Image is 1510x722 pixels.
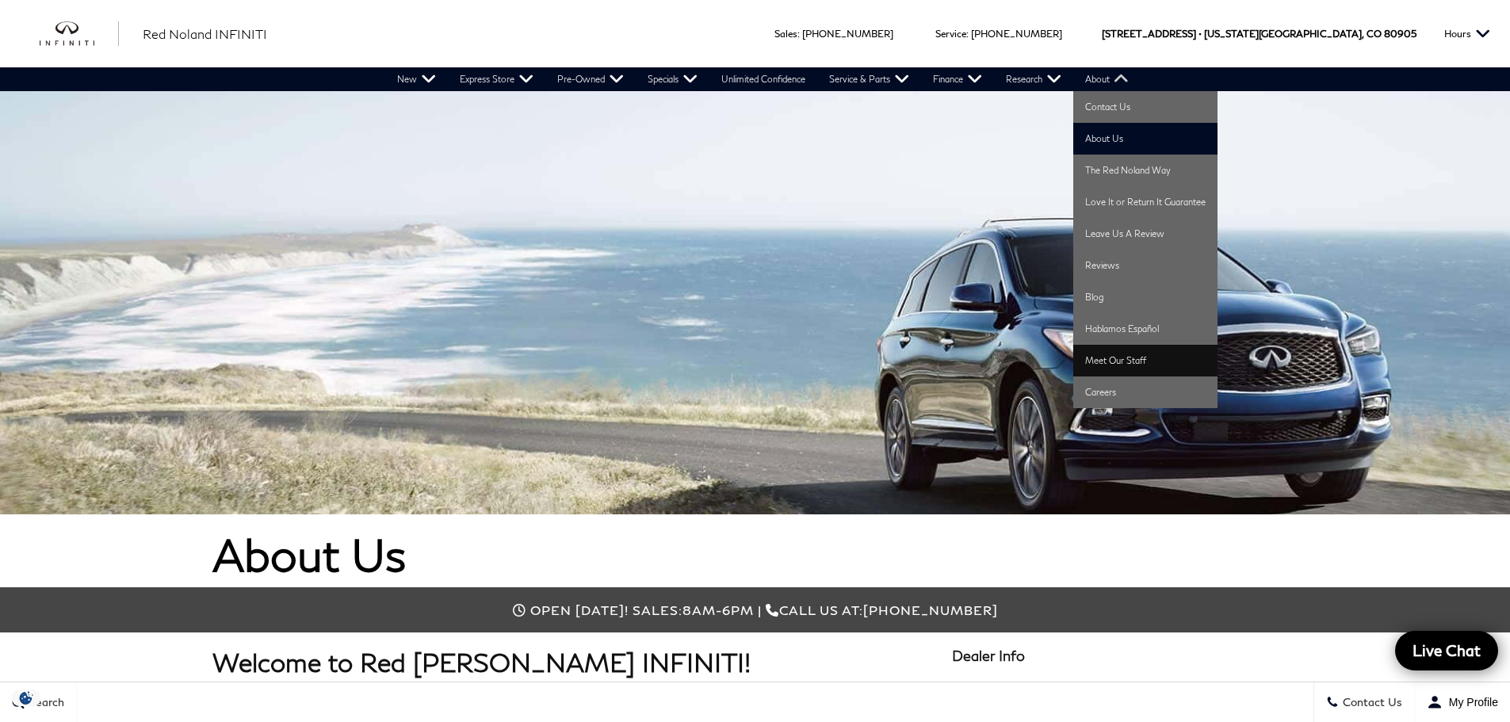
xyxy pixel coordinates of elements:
[636,67,709,91] a: Specials
[143,25,267,44] a: Red Noland INFINITI
[1073,67,1141,91] a: About
[1073,218,1218,250] a: Leave Us A Review
[1073,345,1218,376] a: Meet Our Staff
[952,648,1298,664] h3: Dealer Info
[143,26,267,41] span: Red Noland INFINITI
[774,28,797,40] span: Sales
[1073,281,1218,313] a: Blog
[1405,640,1489,660] span: Live Chat
[1073,313,1218,345] a: Hablamos Español
[1073,123,1218,155] a: About Us
[797,28,800,40] span: :
[863,602,998,617] span: [PHONE_NUMBER]
[545,67,636,91] a: Pre-Owned
[25,696,64,709] span: Search
[709,67,817,91] a: Unlimited Confidence
[817,67,921,91] a: Service & Parts
[40,21,119,47] a: infiniti
[758,602,762,617] span: |
[40,21,119,47] img: INFINITI
[212,602,1298,617] div: Call us at:
[530,602,629,617] span: Open [DATE]!
[1395,631,1498,670] a: Live Chat
[8,690,44,706] section: Click to Open Cookie Consent Modal
[994,67,1073,91] a: Research
[935,28,966,40] span: Service
[448,67,545,91] a: Express Store
[1073,250,1218,281] a: Reviews
[971,28,1062,40] a: [PHONE_NUMBER]
[385,67,448,91] a: New
[1073,91,1218,123] a: Contact Us
[633,602,682,617] span: Sales:
[1073,155,1218,186] a: The Red Noland Way
[1339,696,1402,709] span: Contact Us
[8,690,44,706] img: Opt-Out Icon
[966,28,969,40] span: :
[212,530,1298,579] h1: About Us
[802,28,893,40] a: [PHONE_NUMBER]
[1443,696,1498,709] span: My Profile
[1073,376,1218,408] a: Careers
[1415,682,1510,722] button: Open user profile menu
[1073,186,1218,218] a: Love It or Return It Guarantee
[921,67,994,91] a: Finance
[1102,28,1416,40] a: [STREET_ADDRESS] • [US_STATE][GEOGRAPHIC_DATA], CO 80905
[682,602,754,617] span: 8am-6pm
[212,647,751,678] strong: Welcome to Red [PERSON_NAME] INFINITI!
[385,67,1141,91] nav: Main Navigation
